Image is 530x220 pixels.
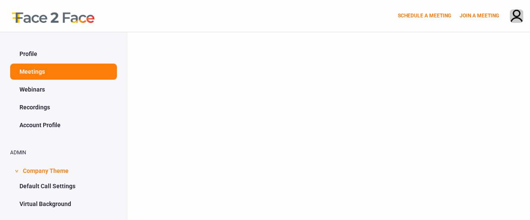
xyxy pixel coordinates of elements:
[460,13,499,19] a: JOIN A MEETING
[10,196,117,212] a: Virtual Background
[398,13,451,19] a: SCHEDULE A MEETING
[10,46,117,62] a: Profile
[10,178,117,194] a: Default Call Settings
[10,81,117,97] a: Webinars
[10,150,117,156] h2: ADMIN
[10,64,117,80] a: Meetings
[12,170,21,173] span: >
[10,99,117,115] a: Recordings
[10,117,117,133] a: Account Profile
[510,10,523,24] img: avatar.710606db.png
[23,162,69,178] span: Company Theme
